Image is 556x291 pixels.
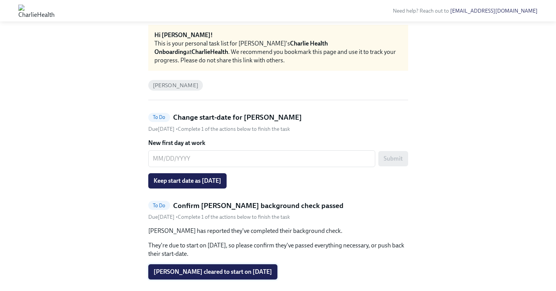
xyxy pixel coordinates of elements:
[18,5,55,17] img: CharlieHealth
[450,8,538,14] a: [EMAIL_ADDRESS][DOMAIN_NAME]
[148,201,408,221] a: To DoConfirm [PERSON_NAME] background check passedDue[DATE] •Complete 1 of the actions below to f...
[148,227,408,235] p: [PERSON_NAME] has reported they've completed their background check.
[148,126,176,132] span: Thursday, October 2nd 2025, 10:00 am
[154,268,272,276] span: [PERSON_NAME] cleared to start on [DATE]
[148,264,277,280] button: [PERSON_NAME] cleared to start on [DATE]
[191,48,228,55] strong: CharlieHealth
[154,31,213,39] strong: Hi [PERSON_NAME]!
[148,241,408,258] p: They're due to start on [DATE], so please confirm they've passed everything necessary, or push ba...
[173,112,302,122] h5: Change start-date for [PERSON_NAME]
[148,213,290,221] div: • Complete 1 of the actions below to finish the task
[148,203,170,208] span: To Do
[148,114,170,120] span: To Do
[154,39,402,65] div: This is your personal task list for [PERSON_NAME]'s at . We recommend you bookmark this page and ...
[148,173,227,189] button: Keep start date as [DATE]
[393,8,538,14] span: Need help? Reach out to
[173,201,344,211] h5: Confirm [PERSON_NAME] background check passed
[148,83,203,88] span: [PERSON_NAME]
[148,125,290,133] div: • Complete 1 of the actions below to finish the task
[148,139,408,147] label: New first day at work
[148,112,408,133] a: To DoChange start-date for [PERSON_NAME]Due[DATE] •Complete 1 of the actions below to finish the ...
[154,177,221,185] span: Keep start date as [DATE]
[148,214,176,220] span: Thursday, October 2nd 2025, 10:00 am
